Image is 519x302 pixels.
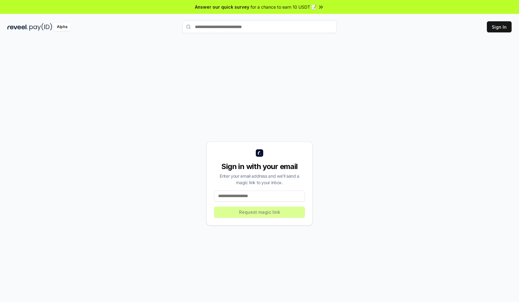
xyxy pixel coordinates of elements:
[7,23,28,31] img: reveel_dark
[256,149,263,157] img: logo_small
[53,23,71,31] div: Alpha
[487,21,512,32] button: Sign In
[214,173,305,186] div: Enter your email address and we’ll send a magic link to your inbox.
[195,4,249,10] span: Answer our quick survey
[29,23,52,31] img: pay_id
[214,162,305,172] div: Sign in with your email
[251,4,317,10] span: for a chance to earn 10 USDT 📝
